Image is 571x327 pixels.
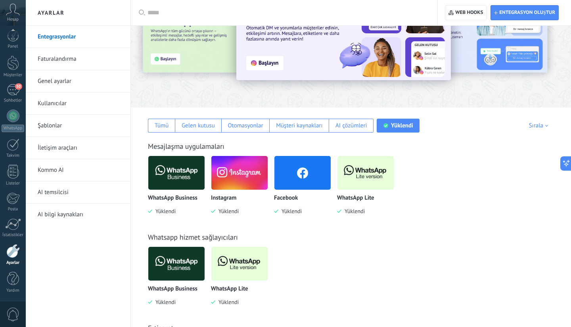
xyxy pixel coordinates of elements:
[182,122,215,129] div: Gelen kutusu
[38,204,123,226] a: AI bilgi kaynakları
[155,122,169,129] div: Tümü
[26,70,130,92] li: Genel ayarlar
[337,154,394,192] img: logo_main.png
[26,48,130,70] li: Faturalandırma
[2,181,25,186] div: Listeler
[148,246,211,317] div: WhatsApp Business
[26,137,130,159] li: İletişim araçları
[211,286,248,292] p: WhatsApp Lite
[337,195,374,202] p: WhatsApp Lite
[2,125,24,132] div: WhatsApp
[274,154,331,192] img: facebook.png
[148,233,238,242] a: Whatsapp hizmet sağlayıcıları
[148,156,211,227] div: WhatsApp Business
[211,244,268,283] img: logo_main.png
[337,156,400,227] div: WhatsApp Lite
[38,181,123,204] a: AI temsilcisi
[38,159,123,181] a: Kommo AI
[529,122,551,129] div: Sırala
[278,208,302,215] span: Yüklendi
[211,154,268,192] img: instagram.png
[215,208,239,215] span: Yüklendi
[211,195,236,202] p: Instagram
[148,195,197,202] p: WhatsApp Business
[391,122,413,129] div: Yüklendi
[341,208,365,215] span: Yüklendi
[2,98,25,103] div: Sohbetler
[335,122,367,129] div: AI çözümleri
[2,73,25,78] div: Müşteriler
[276,122,322,129] div: Müşteri kaynakları
[152,298,176,306] span: Yüklendi
[499,10,555,16] span: Entegrasyon oluştur
[38,70,123,92] a: Genel ayarlar
[38,26,123,48] a: Entegrasyonlar
[211,156,274,227] div: Instagram
[38,92,123,115] a: Kullanıcılar
[491,5,559,20] button: Entegrasyon oluştur
[148,244,205,283] img: logo_main.png
[26,115,130,137] li: Şablonlar
[152,208,176,215] span: Yüklendi
[211,246,274,317] div: WhatsApp Lite
[2,44,25,49] div: Panel
[2,207,25,212] div: Posta
[228,122,263,129] div: Otomasyonlar
[445,5,487,20] button: Web hooks
[2,288,25,293] div: Yardım
[2,153,25,158] div: Takvim
[2,260,25,265] div: Ayarlar
[15,83,22,90] span: 50
[274,156,337,227] div: Facebook
[38,137,123,159] a: İletişim araçları
[215,298,239,306] span: Yüklendi
[38,115,123,137] a: Şablonlar
[26,92,130,115] li: Kullanıcılar
[148,286,197,292] p: WhatsApp Business
[7,17,19,22] span: Hesap
[26,26,130,48] li: Entegrasyonlar
[274,195,298,202] p: Facebook
[455,10,483,16] span: Web hooks
[26,159,130,181] li: Kommo AI
[148,154,205,192] img: logo_main.png
[2,233,25,238] div: İstatistikler
[26,181,130,204] li: AI temsilcisi
[148,142,224,151] a: Mesajlaşma uygulamaları
[38,48,123,70] a: Faturalandırma
[26,204,130,225] li: AI bilgi kaynakları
